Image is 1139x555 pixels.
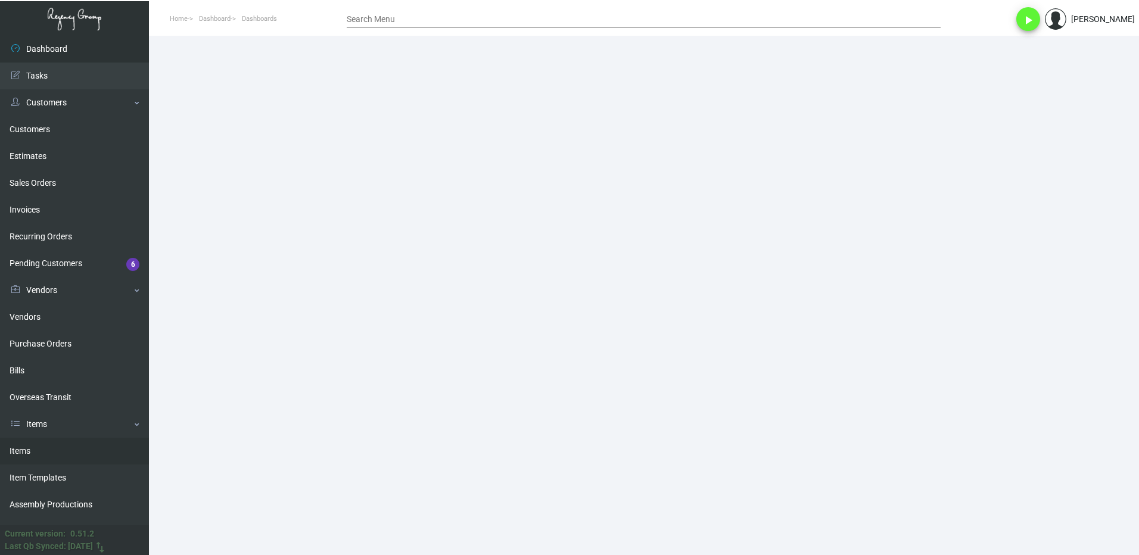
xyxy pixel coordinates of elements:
[199,15,231,23] span: Dashboard
[1016,7,1040,31] button: play_arrow
[1021,13,1035,27] i: play_arrow
[170,15,188,23] span: Home
[1045,8,1066,30] img: admin@bootstrapmaster.com
[1071,13,1135,26] div: [PERSON_NAME]
[5,540,93,553] div: Last Qb Synced: [DATE]
[70,528,94,540] div: 0.51.2
[242,15,277,23] span: Dashboards
[5,528,66,540] div: Current version:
